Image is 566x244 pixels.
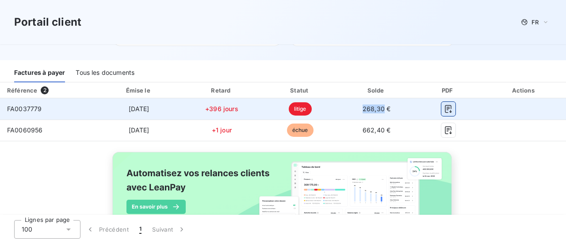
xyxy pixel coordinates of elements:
div: Référence [7,87,37,94]
span: 2 [41,86,49,94]
div: Actions [484,86,564,95]
span: FA0060956 [7,126,42,134]
button: 1 [134,220,147,239]
span: 1 [139,225,141,234]
h3: Portail client [14,14,81,30]
span: litige [289,102,312,116]
div: PDF [416,86,481,95]
span: +1 jour [212,126,232,134]
div: Émise le [97,86,180,95]
button: Précédent [80,220,134,239]
span: 662,40 € [363,126,390,134]
span: [DATE] [129,105,149,112]
span: +396 jours [205,105,238,112]
span: échue [287,124,314,137]
span: FR [532,19,539,26]
span: FA0037779 [7,105,42,112]
div: Tous les documents [76,64,134,82]
span: 100 [22,225,32,234]
div: Solde [340,86,413,95]
div: Retard [184,86,260,95]
span: 268,30 € [363,105,390,112]
button: Suivant [147,220,191,239]
span: [DATE] [129,126,149,134]
div: Factures à payer [14,64,65,82]
div: Statut [263,86,337,95]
